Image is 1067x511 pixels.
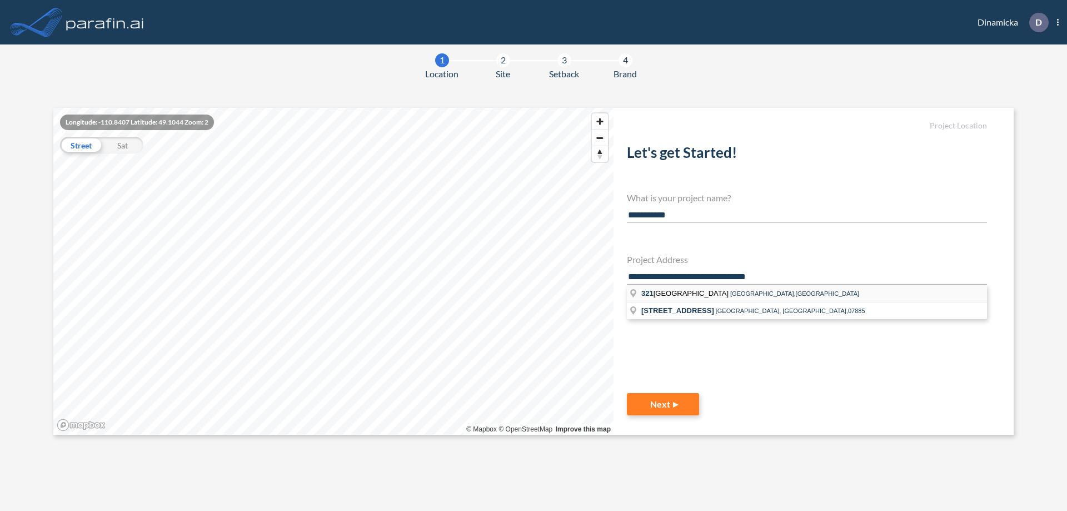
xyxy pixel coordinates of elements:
div: Street [60,137,102,153]
span: Site [496,67,510,81]
span: [GEOGRAPHIC_DATA] [641,289,730,297]
button: Reset bearing to north [592,146,608,162]
div: Longitude: -110.8407 Latitude: 49.1044 Zoom: 2 [60,115,214,130]
img: logo [64,11,146,33]
p: D [1035,17,1042,27]
a: OpenStreetMap [498,425,552,433]
div: 3 [557,53,571,67]
a: Improve this map [556,425,611,433]
a: Mapbox [466,425,497,433]
span: [GEOGRAPHIC_DATA], [GEOGRAPHIC_DATA],07885 [716,307,865,314]
a: Mapbox homepage [57,419,106,431]
h4: Project Address [627,254,987,265]
span: 321 [641,289,654,297]
span: [STREET_ADDRESS] [641,306,714,315]
div: Dinamicka [961,13,1059,32]
h2: Let's get Started! [627,144,987,166]
button: Zoom in [592,113,608,130]
span: Setback [549,67,579,81]
button: Zoom out [592,130,608,146]
h4: What is your project name? [627,192,987,203]
button: Next [627,393,699,415]
span: [GEOGRAPHIC_DATA],[GEOGRAPHIC_DATA] [730,290,859,297]
div: 1 [435,53,449,67]
canvas: Map [53,108,614,435]
div: Sat [102,137,143,153]
span: Brand [614,67,637,81]
div: 4 [619,53,632,67]
h5: Project Location [627,121,987,131]
div: 2 [496,53,510,67]
span: Location [425,67,458,81]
